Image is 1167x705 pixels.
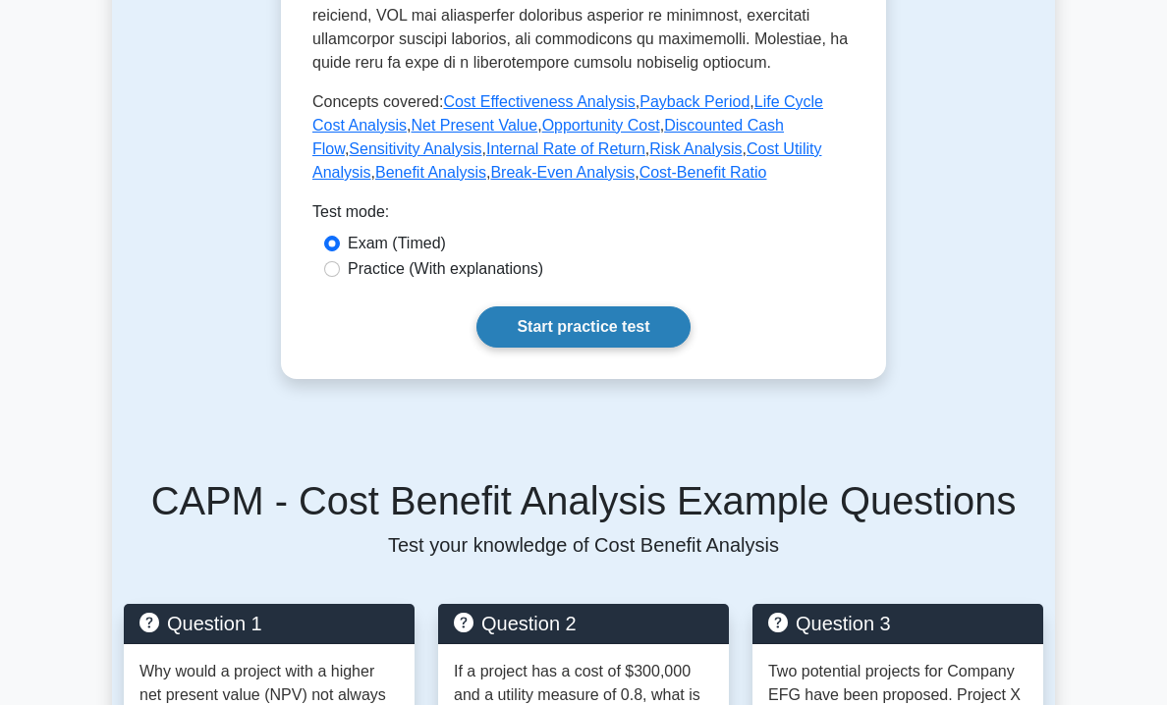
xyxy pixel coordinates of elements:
a: Sensitivity Analysis [349,140,481,157]
a: Risk Analysis [649,140,742,157]
h5: CAPM - Cost Benefit Analysis Example Questions [124,478,1043,525]
a: Benefit Analysis [375,164,486,181]
p: Test your knowledge of Cost Benefit Analysis [124,533,1043,557]
a: Start practice test [476,306,690,348]
label: Practice (With explanations) [348,257,543,281]
h5: Question 1 [139,612,399,635]
a: Cost-Benefit Ratio [639,164,767,181]
div: Test mode: [312,200,855,232]
a: Discounted Cash Flow [312,117,784,157]
a: Cost Effectiveness Analysis [443,93,635,110]
a: Internal Rate of Return [486,140,645,157]
a: Break-Even Analysis [490,164,635,181]
a: Life Cycle Cost Analysis [312,93,823,134]
h5: Question 3 [768,612,1028,635]
label: Exam (Timed) [348,232,446,255]
p: Concepts covered: , , , , , , , , , , , , [312,90,855,185]
a: Cost Utility Analysis [312,140,821,181]
a: Opportunity Cost [542,117,660,134]
a: Net Present Value [412,117,538,134]
a: Payback Period [639,93,750,110]
h5: Question 2 [454,612,713,635]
